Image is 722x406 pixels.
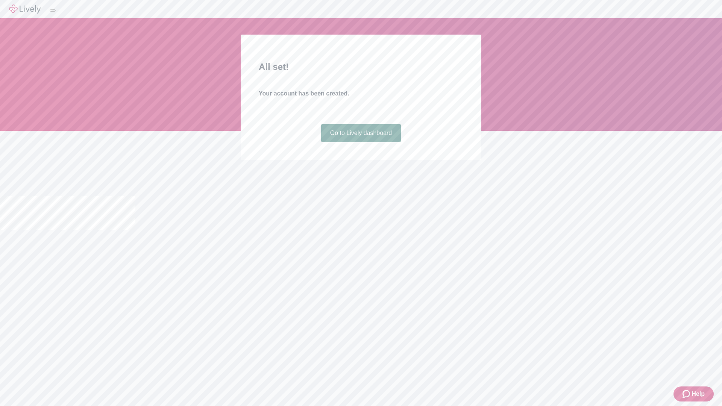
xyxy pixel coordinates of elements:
[692,389,705,398] span: Help
[673,386,714,401] button: Zendesk support iconHelp
[259,60,463,74] h2: All set!
[50,9,56,12] button: Log out
[259,89,463,98] h4: Your account has been created.
[9,5,41,14] img: Lively
[683,389,692,398] svg: Zendesk support icon
[321,124,401,142] a: Go to Lively dashboard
